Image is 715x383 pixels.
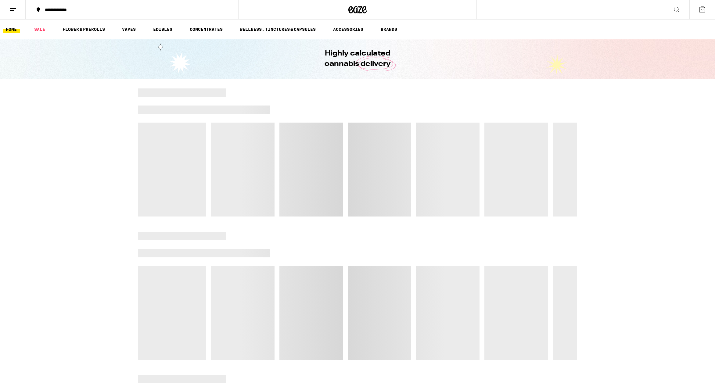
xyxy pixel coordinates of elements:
[378,26,400,33] a: BRANDS
[119,26,139,33] a: VAPES
[237,26,319,33] a: WELLNESS, TINCTURES & CAPSULES
[187,26,226,33] a: CONCENTRATES
[330,26,366,33] a: ACCESSORIES
[31,26,48,33] a: SALE
[150,26,175,33] a: EDIBLES
[3,26,20,33] a: HOME
[59,26,108,33] a: FLOWER & PREROLLS
[307,48,408,69] h1: Highly calculated cannabis delivery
